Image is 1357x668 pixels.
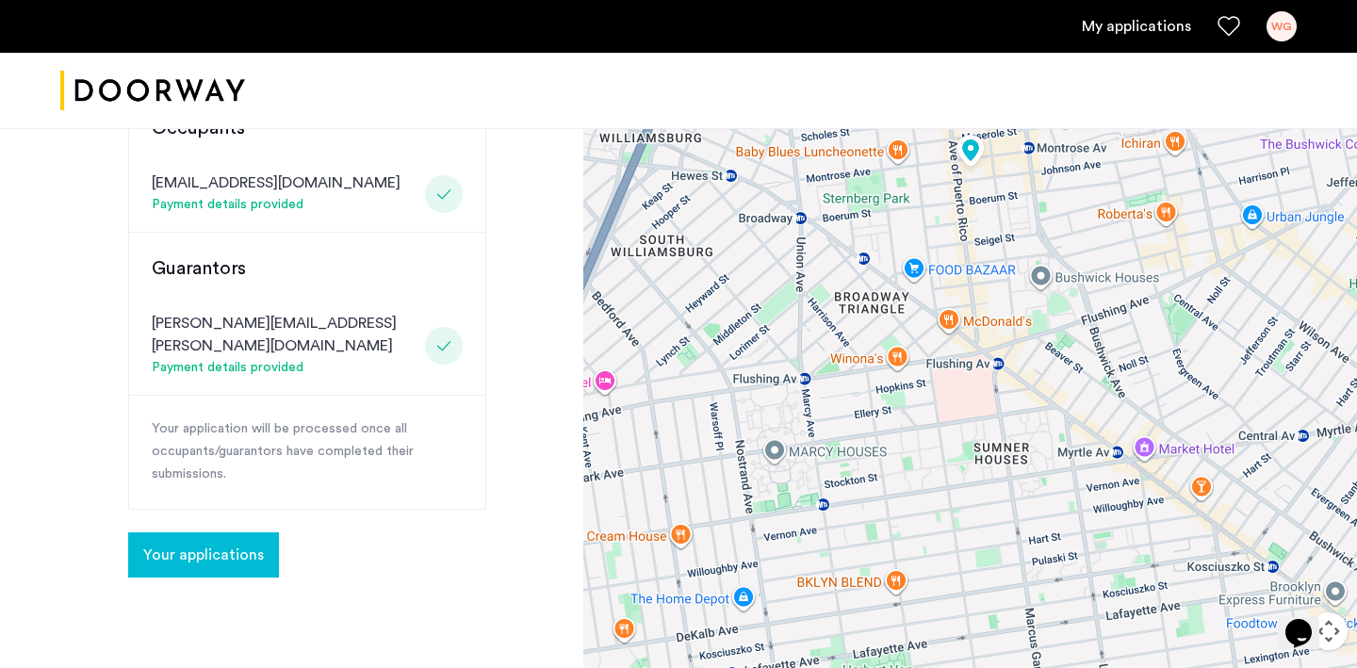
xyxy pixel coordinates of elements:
a: My application [1082,15,1191,38]
div: [PERSON_NAME][EMAIL_ADDRESS][PERSON_NAME][DOMAIN_NAME] [152,312,417,357]
a: Favorites [1218,15,1240,38]
iframe: chat widget [1278,593,1338,649]
img: logo [60,56,245,126]
div: [EMAIL_ADDRESS][DOMAIN_NAME] [152,171,401,194]
p: Your application will be processed once all occupants/guarantors have completed their submissions. [152,418,463,486]
div: Payment details provided [152,194,401,217]
cazamio-button: Go to application [128,547,279,562]
span: Your applications [143,544,264,566]
h3: Guarantors [152,255,463,282]
a: Cazamio logo [60,56,245,126]
div: Payment details provided [152,357,417,380]
div: WG [1267,11,1297,41]
button: button [128,532,279,578]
